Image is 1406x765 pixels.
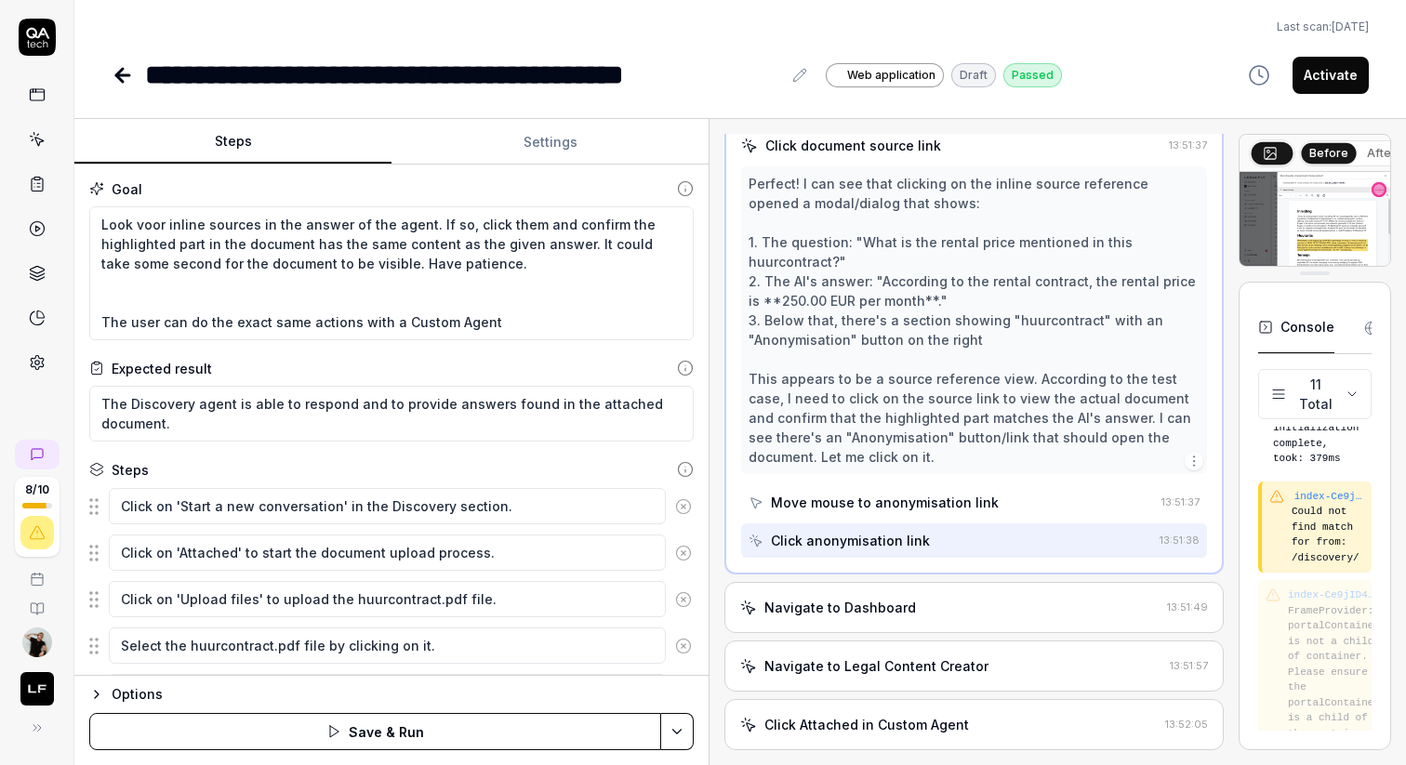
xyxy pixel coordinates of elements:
[7,587,66,616] a: Documentation
[112,683,694,706] div: Options
[89,627,694,666] div: Suggestions
[25,484,49,495] span: 8 / 10
[1293,57,1369,94] button: Activate
[89,683,694,706] button: Options
[1277,19,1369,35] button: Last scan:[DATE]
[666,581,700,618] button: Remove step
[666,627,700,665] button: Remove step
[391,120,709,165] button: Settings
[1237,57,1281,94] button: View version history
[112,460,149,480] div: Steps
[112,359,212,378] div: Expected result
[1332,20,1369,33] time: [DATE]
[7,657,66,709] button: LEGALFLY Logo
[74,120,391,165] button: Steps
[666,488,700,525] button: Remove step
[666,674,700,711] button: Remove step
[112,179,142,199] div: Goal
[89,673,694,712] div: Suggestions
[89,580,694,619] div: Suggestions
[89,534,694,573] div: Suggestions
[89,713,661,750] button: Save & Run
[20,672,54,706] img: LEGALFLY Logo
[15,440,60,469] a: New conversation
[951,63,996,87] div: Draft
[22,627,52,657] img: 4cfcff40-75ee-4a48-a2b0-1984f07fefe6.jpeg
[7,557,66,587] a: Book a call with us
[666,534,700,572] button: Remove step
[1277,19,1369,35] span: Last scan:
[826,62,944,87] a: Web application
[847,67,935,84] span: Web application
[1003,63,1062,87] div: Passed
[89,487,694,526] div: Suggestions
